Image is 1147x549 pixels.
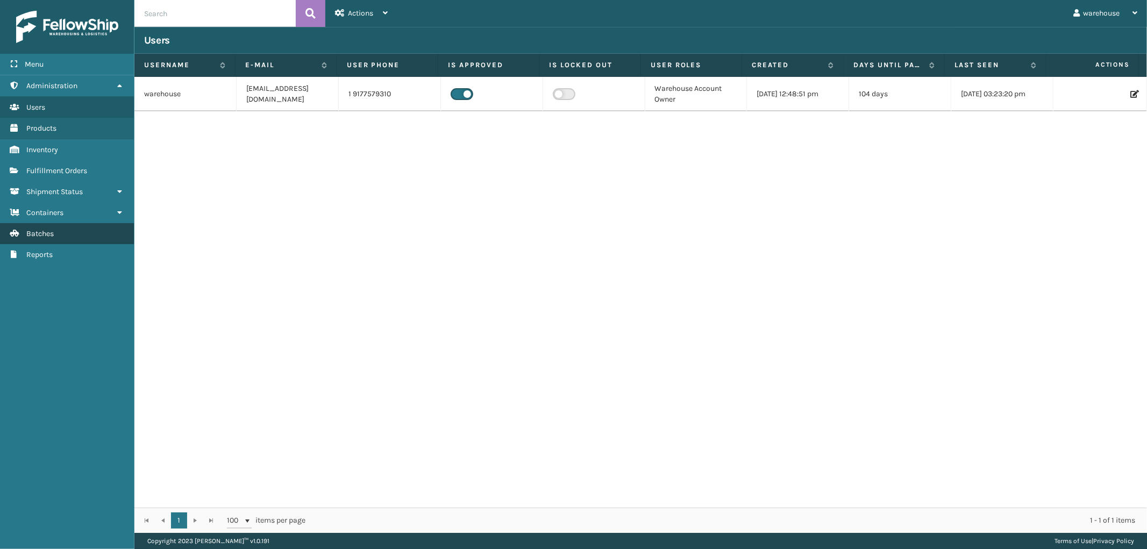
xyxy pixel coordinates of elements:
span: Reports [26,250,53,259]
label: Is Approved [448,60,529,70]
label: Last Seen [954,60,1025,70]
span: Menu [25,60,44,69]
td: 1 9177579310 [339,77,441,111]
a: Terms of Use [1055,537,1092,545]
span: Shipment Status [26,187,83,196]
td: [DATE] 12:48:51 pm [747,77,849,111]
label: User phone [347,60,428,70]
td: [DATE] 03:23:20 pm [951,77,1053,111]
span: Fulfillment Orders [26,166,87,175]
div: 1 - 1 of 1 items [320,515,1135,526]
span: Administration [26,81,77,90]
i: Edit [1130,90,1137,98]
p: Copyright 2023 [PERSON_NAME]™ v 1.0.191 [147,533,269,549]
span: Inventory [26,145,58,154]
img: logo [16,11,118,43]
a: 1 [171,512,187,529]
label: Days until password expires [853,60,924,70]
td: [EMAIL_ADDRESS][DOMAIN_NAME] [237,77,339,111]
label: Username [144,60,215,70]
span: Products [26,124,56,133]
span: Users [26,103,45,112]
span: items per page [227,512,305,529]
h3: Users [144,34,170,47]
td: 104 days [849,77,951,111]
span: 100 [227,515,243,526]
a: Privacy Policy [1093,537,1134,545]
span: Actions [1050,56,1136,74]
span: Batches [26,229,54,238]
td: warehouse [134,77,237,111]
label: Is Locked Out [550,60,631,70]
div: | [1055,533,1134,549]
label: E-mail [245,60,316,70]
label: User Roles [651,60,732,70]
label: Created [752,60,822,70]
td: Warehouse Account Owner [645,77,747,111]
span: Actions [348,9,373,18]
span: Containers [26,208,63,217]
